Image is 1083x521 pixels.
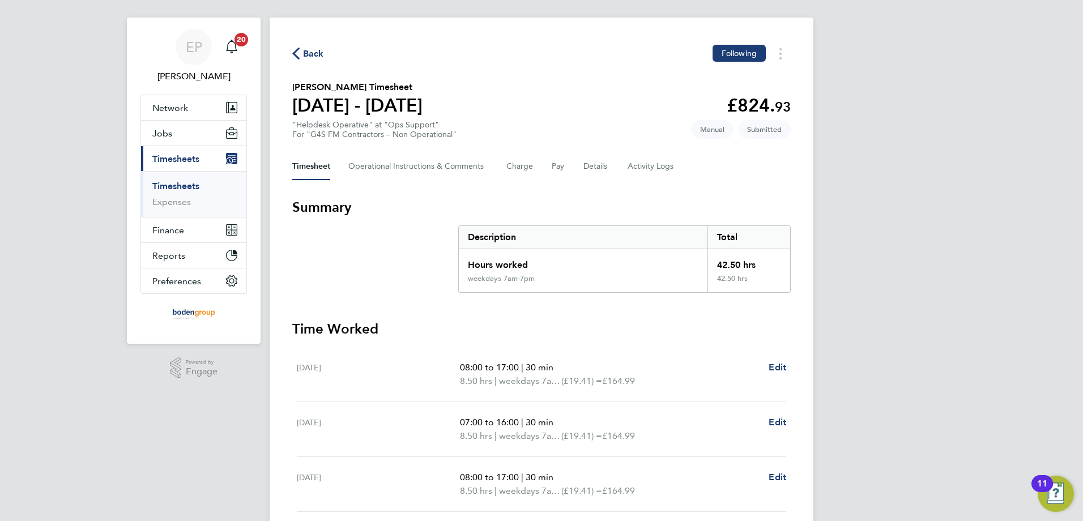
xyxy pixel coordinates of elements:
[494,485,497,496] span: |
[292,46,324,61] button: Back
[769,472,786,482] span: Edit
[499,374,561,388] span: weekdays 7am-7pm
[738,120,791,139] span: This timesheet is Submitted.
[561,485,602,496] span: (£19.41) =
[186,357,218,367] span: Powered by
[292,120,457,139] div: "Helpdesk Operative" at "Ops Support"
[521,417,523,428] span: |
[769,417,786,428] span: Edit
[292,94,423,117] h1: [DATE] - [DATE]
[141,95,246,120] button: Network
[722,48,757,58] span: Following
[141,217,246,242] button: Finance
[292,153,330,180] button: Timesheet
[141,268,246,293] button: Preferences
[140,29,247,83] a: EP[PERSON_NAME]
[494,375,497,386] span: |
[220,29,243,65] a: 20
[769,361,786,374] a: Edit
[468,274,535,283] div: weekdays 7am-7pm
[459,249,707,274] div: Hours worked
[1038,476,1074,512] button: Open Resource Center, 11 new notifications
[707,274,790,292] div: 42.50 hrs
[292,320,791,338] h3: Time Worked
[152,225,184,236] span: Finance
[140,305,247,323] a: Go to home page
[506,153,534,180] button: Charge
[521,472,523,482] span: |
[152,181,199,191] a: Timesheets
[526,417,553,428] span: 30 min
[499,429,561,443] span: weekdays 7am-7pm
[459,226,707,249] div: Description
[460,472,519,482] span: 08:00 to 17:00
[460,375,492,386] span: 8.50 hrs
[521,362,523,373] span: |
[460,417,519,428] span: 07:00 to 16:00
[460,430,492,441] span: 8.50 hrs
[152,250,185,261] span: Reports
[499,484,561,498] span: weekdays 7am-7pm
[141,121,246,146] button: Jobs
[297,361,460,388] div: [DATE]
[170,357,218,379] a: Powered byEngage
[602,375,635,386] span: £164.99
[297,471,460,498] div: [DATE]
[628,153,675,180] button: Activity Logs
[458,225,791,293] div: Summary
[769,362,786,373] span: Edit
[707,249,790,274] div: 42.50 hrs
[141,243,246,268] button: Reports
[770,45,791,62] button: Timesheets Menu
[141,146,246,171] button: Timesheets
[292,130,457,139] div: For "G4S FM Contractors – Non Operational"
[526,362,553,373] span: 30 min
[348,153,488,180] button: Operational Instructions & Comments
[303,47,324,61] span: Back
[460,362,519,373] span: 08:00 to 17:00
[775,99,791,115] span: 93
[127,18,261,344] nav: Main navigation
[552,153,565,180] button: Pay
[169,305,219,323] img: boden-group-logo-retina.png
[141,171,246,217] div: Timesheets
[140,70,247,83] span: Eleanor Porter
[561,430,602,441] span: (£19.41) =
[602,485,635,496] span: £164.99
[297,416,460,443] div: [DATE]
[152,153,199,164] span: Timesheets
[707,226,790,249] div: Total
[152,103,188,113] span: Network
[769,416,786,429] a: Edit
[152,276,201,287] span: Preferences
[152,197,191,207] a: Expenses
[292,80,423,94] h2: [PERSON_NAME] Timesheet
[561,375,602,386] span: (£19.41) =
[526,472,553,482] span: 30 min
[152,128,172,139] span: Jobs
[494,430,497,441] span: |
[602,430,635,441] span: £164.99
[234,33,248,46] span: 20
[769,471,786,484] a: Edit
[186,367,218,377] span: Engage
[713,45,766,62] button: Following
[727,95,791,116] app-decimal: £824.
[583,153,609,180] button: Details
[186,40,202,54] span: EP
[460,485,492,496] span: 8.50 hrs
[292,198,791,216] h3: Summary
[1037,484,1047,498] div: 11
[691,120,734,139] span: This timesheet was manually created.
